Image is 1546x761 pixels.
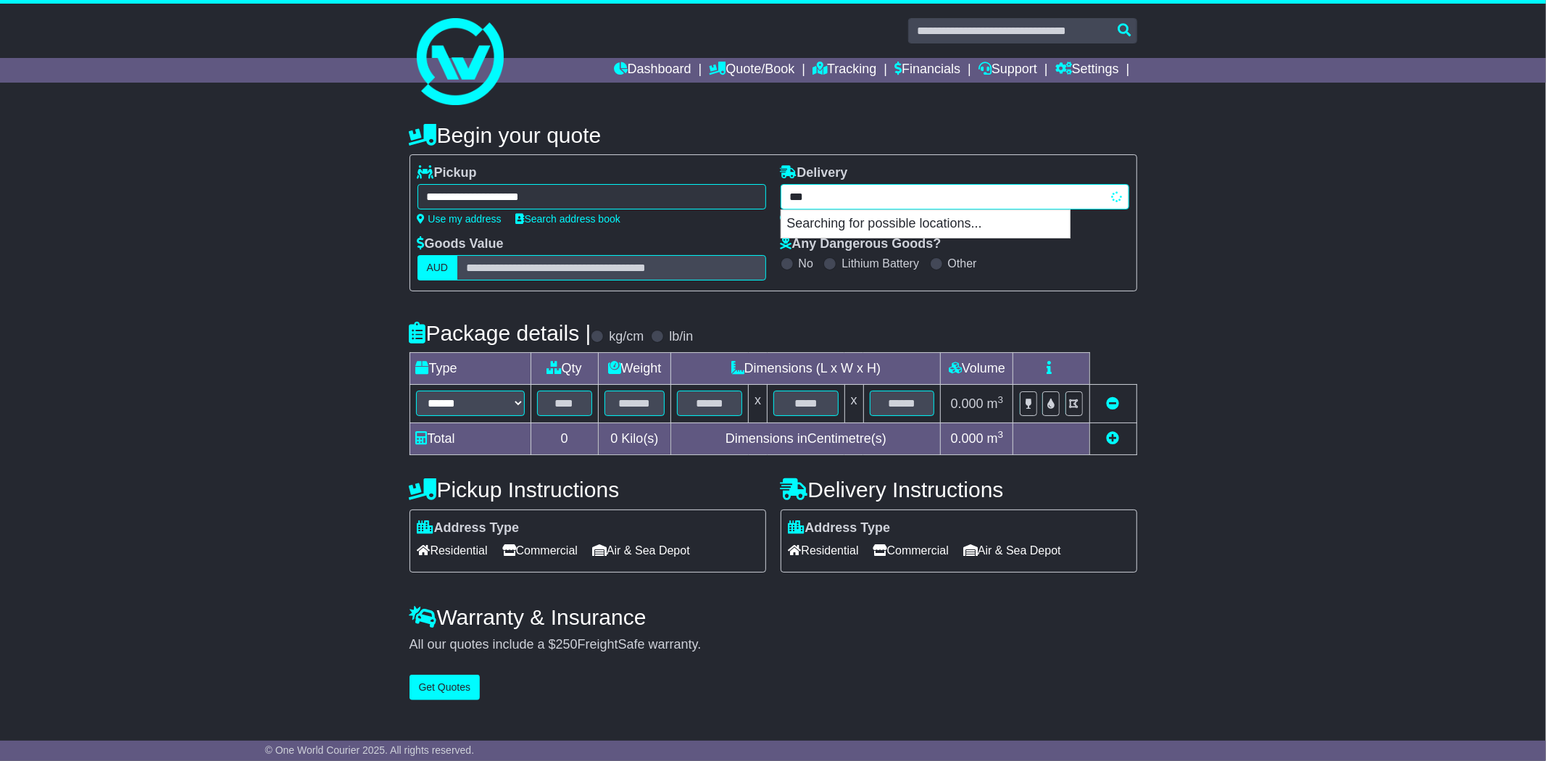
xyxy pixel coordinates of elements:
label: Lithium Battery [841,257,919,270]
span: 0.000 [951,396,984,411]
td: Dimensions (L x W x H) [671,353,941,385]
h4: Pickup Instructions [410,478,766,502]
h4: Delivery Instructions [781,478,1137,502]
label: Other [948,257,977,270]
a: Tracking [813,58,876,83]
td: Volume [941,353,1013,385]
label: Any Dangerous Goods? [781,236,942,252]
td: Qty [531,353,598,385]
td: x [844,385,863,423]
span: m [987,396,1004,411]
label: lb/in [669,329,693,345]
span: Air & Sea Depot [963,539,1061,562]
span: © One World Courier 2025. All rights reserved. [265,744,475,756]
span: 0.000 [951,431,984,446]
p: Searching for possible locations... [781,210,1070,238]
a: Add new item [1107,431,1120,446]
span: Air & Sea Depot [592,539,690,562]
td: 0 [531,423,598,454]
span: Commercial [502,539,578,562]
label: Goods Value [417,236,504,252]
td: Kilo(s) [598,423,671,454]
label: AUD [417,255,458,280]
span: Commercial [873,539,949,562]
label: Pickup [417,165,477,181]
label: Delivery [781,165,848,181]
div: All our quotes include a $ FreightSafe warranty. [410,637,1137,653]
sup: 3 [998,394,1004,405]
h4: Warranty & Insurance [410,605,1137,629]
label: Address Type [789,520,891,536]
span: Residential [789,539,859,562]
a: Use my address [417,213,502,225]
td: Total [410,423,531,454]
label: Address Type [417,520,520,536]
a: Remove this item [1107,396,1120,411]
sup: 3 [998,429,1004,440]
td: Dimensions in Centimetre(s) [671,423,941,454]
a: Search address book [516,213,620,225]
button: Get Quotes [410,675,481,700]
a: Settings [1055,58,1119,83]
span: m [987,431,1004,446]
a: Financials [894,58,960,83]
td: x [749,385,768,423]
span: 0 [610,431,618,446]
td: Type [410,353,531,385]
label: kg/cm [609,329,644,345]
a: Support [978,58,1037,83]
span: 250 [556,637,578,652]
td: Weight [598,353,671,385]
h4: Begin your quote [410,123,1137,147]
a: Quote/Book [709,58,794,83]
h4: Package details | [410,321,591,345]
span: Residential [417,539,488,562]
typeahead: Please provide city [781,184,1129,209]
label: No [799,257,813,270]
a: Dashboard [614,58,691,83]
